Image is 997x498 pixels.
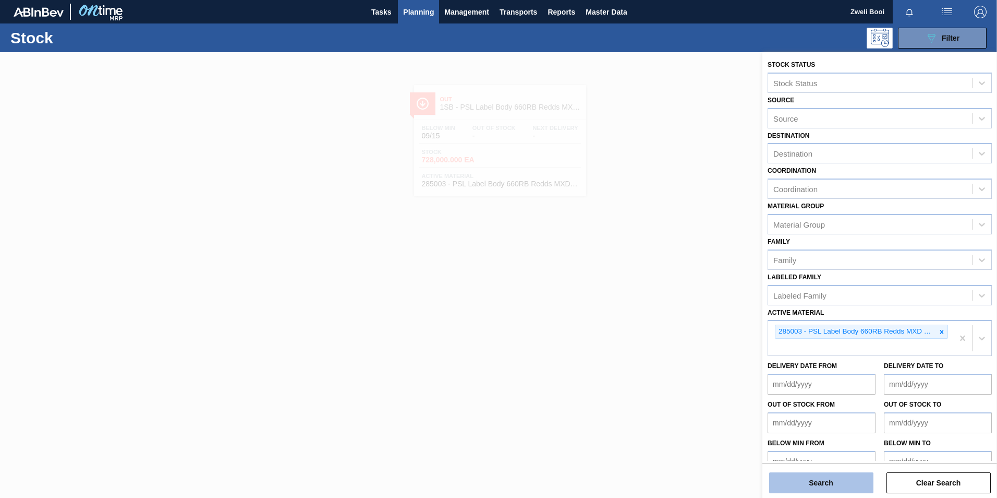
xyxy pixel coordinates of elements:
label: Family [768,238,790,245]
button: Notifications [893,5,926,19]
span: Filter [942,34,959,42]
label: Below Min to [884,440,931,447]
label: Below Min from [768,440,824,447]
span: Transports [500,6,537,18]
div: Programming: no user selected [867,28,893,49]
div: Material Group [773,220,825,229]
div: Labeled Family [773,291,826,300]
div: Destination [773,149,812,158]
span: Planning [403,6,434,18]
label: Out of Stock from [768,401,835,408]
div: Coordination [773,185,818,194]
label: Delivery Date from [768,362,837,370]
label: Stock Status [768,61,815,68]
input: mm/dd/yyyy [768,451,876,472]
img: userActions [941,6,953,18]
div: Source [773,114,798,123]
span: Master Data [586,6,627,18]
div: 285003 - PSL Label Body 660RB Redds MXD Vodk&Pine [775,325,936,338]
input: mm/dd/yyyy [884,451,992,472]
label: Active Material [768,309,824,316]
label: Destination [768,132,809,139]
label: Material Group [768,203,824,210]
input: mm/dd/yyyy [884,374,992,395]
label: Coordination [768,167,816,174]
input: mm/dd/yyyy [884,412,992,433]
button: Filter [898,28,987,49]
label: Out of Stock to [884,401,941,408]
span: Reports [548,6,575,18]
img: Logout [974,6,987,18]
label: Source [768,97,794,104]
label: Delivery Date to [884,362,943,370]
div: Stock Status [773,78,817,87]
h1: Stock [10,32,166,44]
span: Tasks [370,6,393,18]
label: Labeled Family [768,274,821,281]
span: Management [444,6,489,18]
img: TNhmsLtSVTkK8tSr43FrP2fwEKptu5GPRR3wAAAABJRU5ErkJggg== [14,7,64,17]
input: mm/dd/yyyy [768,374,876,395]
input: mm/dd/yyyy [768,412,876,433]
div: Family [773,255,796,264]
